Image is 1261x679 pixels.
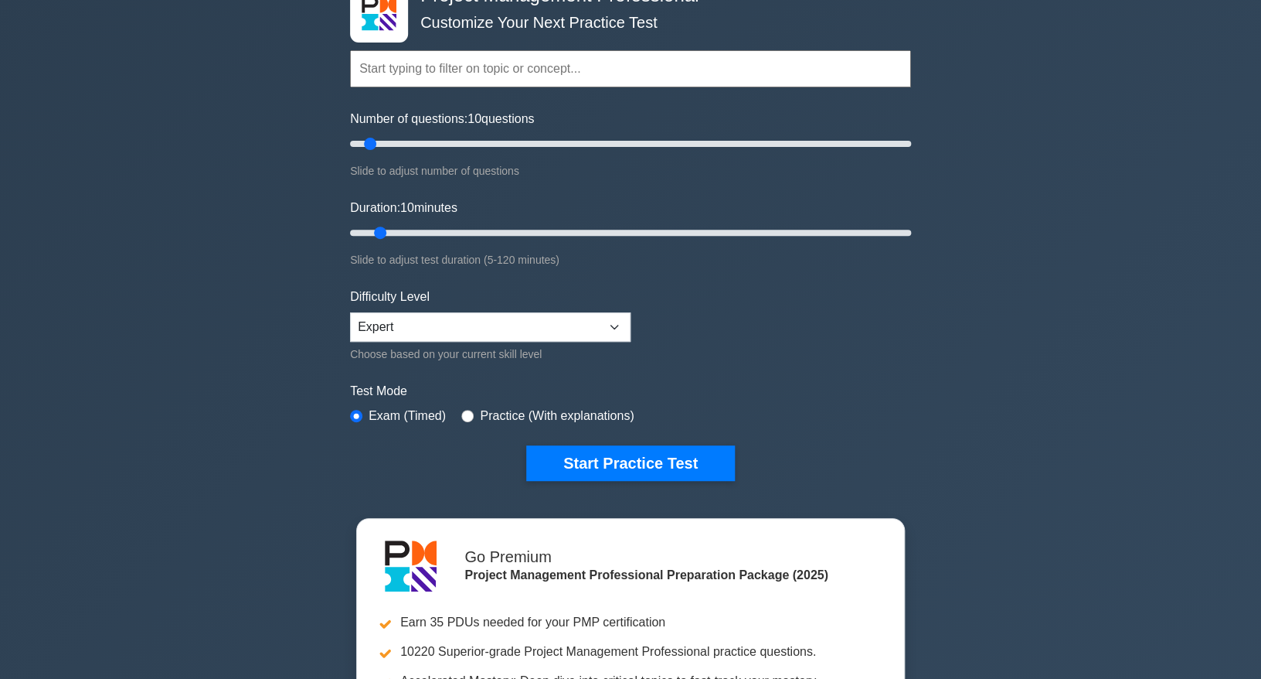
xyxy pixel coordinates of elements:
button: Start Practice Test [526,445,735,481]
label: Practice (With explanations) [480,407,634,425]
label: Exam (Timed) [369,407,446,425]
span: 10 [400,201,414,214]
div: Slide to adjust number of questions [350,162,911,180]
label: Test Mode [350,382,911,401]
span: 10 [467,112,481,125]
label: Difficulty Level [350,288,430,306]
label: Duration: minutes [350,199,457,217]
div: Slide to adjust test duration (5-120 minutes) [350,251,911,269]
div: Choose based on your current skill level [350,345,630,363]
input: Start typing to filter on topic or concept... [350,50,911,87]
label: Number of questions: questions [350,110,534,128]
